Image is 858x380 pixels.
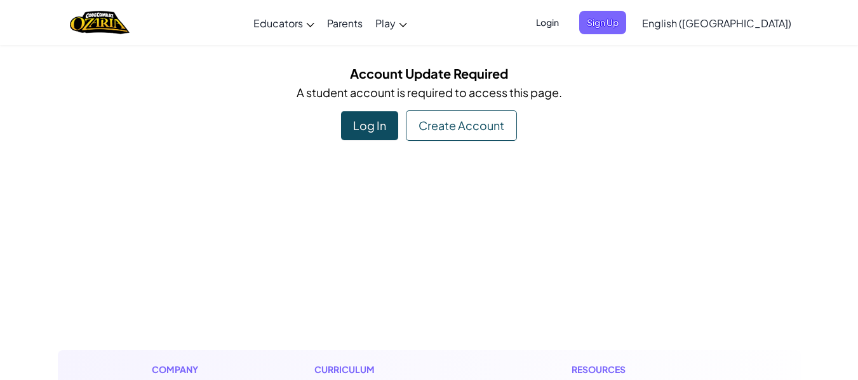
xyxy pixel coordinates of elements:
span: English ([GEOGRAPHIC_DATA]) [642,16,791,30]
h1: Resources [572,363,707,376]
h5: Account Update Required [67,63,791,83]
img: Home [70,10,129,36]
h1: Curriculum [314,363,468,376]
div: Log In [341,111,398,140]
a: Parents [321,6,369,40]
a: Educators [247,6,321,40]
span: Play [375,16,396,30]
h1: Company [152,363,211,376]
span: Educators [253,16,303,30]
a: English ([GEOGRAPHIC_DATA]) [636,6,798,40]
button: Login [528,11,566,34]
a: Ozaria by CodeCombat logo [70,10,129,36]
button: Sign Up [579,11,626,34]
a: Play [369,6,413,40]
p: A student account is required to access this page. [67,83,791,102]
div: Create Account [406,110,517,141]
